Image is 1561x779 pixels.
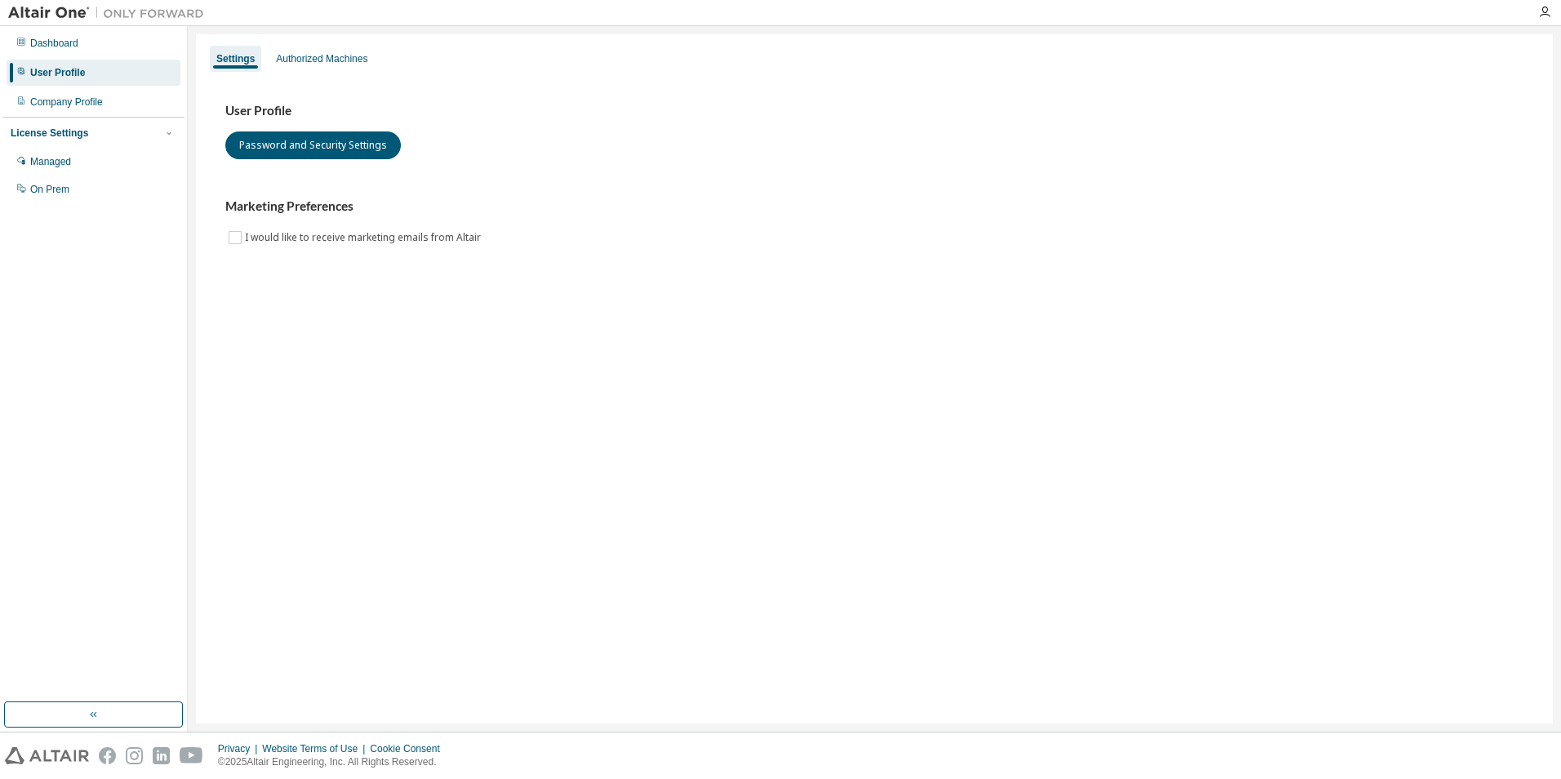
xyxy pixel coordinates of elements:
div: Cookie Consent [370,742,449,755]
p: © 2025 Altair Engineering, Inc. All Rights Reserved. [218,755,450,769]
img: altair_logo.svg [5,747,89,764]
img: youtube.svg [180,747,203,764]
h3: User Profile [225,103,1523,119]
div: Dashboard [30,37,78,50]
img: linkedin.svg [153,747,170,764]
label: I would like to receive marketing emails from Altair [245,228,484,247]
div: User Profile [30,66,85,79]
img: Altair One [8,5,212,21]
div: Authorized Machines [276,52,367,65]
img: facebook.svg [99,747,116,764]
div: Website Terms of Use [262,742,370,755]
button: Password and Security Settings [225,131,401,159]
div: Privacy [218,742,262,755]
h3: Marketing Preferences [225,198,1523,215]
div: License Settings [11,127,88,140]
div: Company Profile [30,96,103,109]
img: instagram.svg [126,747,143,764]
div: Managed [30,155,71,168]
div: On Prem [30,183,69,196]
div: Settings [216,52,255,65]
